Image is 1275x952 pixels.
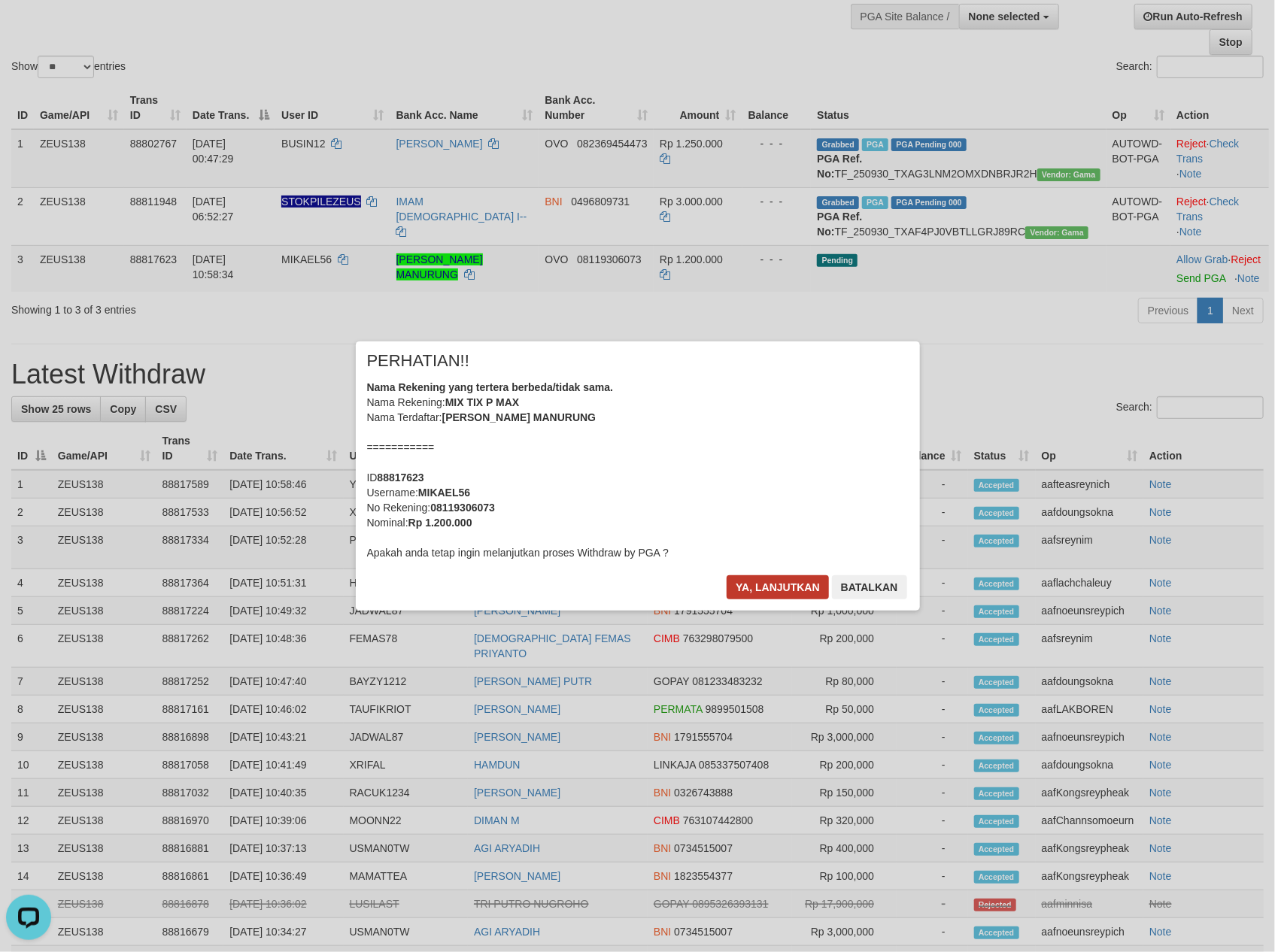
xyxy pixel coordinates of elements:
b: MIKAEL56 [418,487,470,499]
button: Batalkan [832,575,907,599]
button: Open LiveChat chat widget [6,6,51,51]
b: [PERSON_NAME] MANURUNG [442,411,597,423]
b: MIX TIX P MAX [445,396,520,408]
span: PERHATIAN!! [367,353,470,368]
button: Ya, lanjutkan [727,575,829,599]
b: 88817623 [378,471,424,484]
div: Nama Rekening: Nama Terdaftar: =========== ID Username: No Rekening: Nominal: Apakah anda tetap i... [367,380,909,560]
b: 08119306073 [430,502,495,514]
b: Nama Rekening yang tertera berbeda/tidak sama. [367,381,614,393]
b: Rp 1.200.000 [408,517,472,529]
